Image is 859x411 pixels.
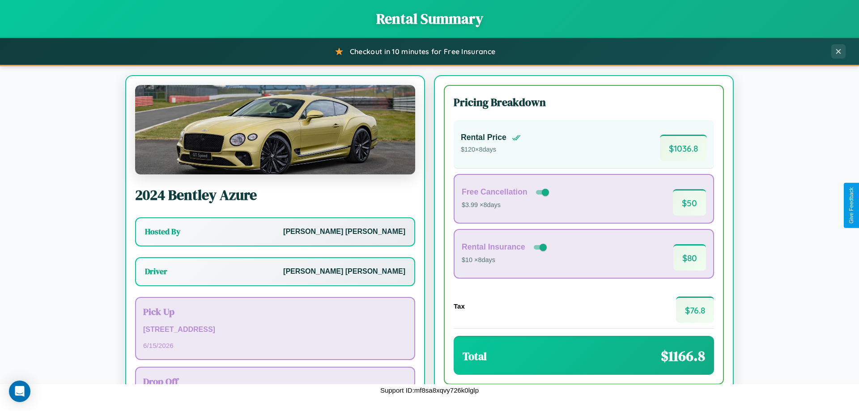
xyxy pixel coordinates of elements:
p: [STREET_ADDRESS] [143,323,407,336]
h3: Pricing Breakdown [454,95,714,110]
p: [PERSON_NAME] [PERSON_NAME] [283,265,405,278]
h4: Rental Insurance [462,242,525,252]
span: $ 1036.8 [660,135,707,161]
span: $ 80 [673,244,706,271]
h3: Pick Up [143,305,407,318]
h3: Drop Off [143,375,407,388]
span: $ 50 [673,189,706,216]
div: Open Intercom Messenger [9,381,30,402]
h3: Driver [145,266,167,277]
span: Checkout in 10 minutes for Free Insurance [350,47,495,56]
span: $ 1166.8 [661,346,705,366]
h2: 2024 Bentley Azure [135,185,415,205]
p: $3.99 × 8 days [462,199,551,211]
span: $ 76.8 [676,297,714,323]
h3: Hosted By [145,226,180,237]
p: [PERSON_NAME] [PERSON_NAME] [283,225,405,238]
h3: Total [463,349,487,364]
p: 6 / 15 / 2026 [143,339,407,352]
h1: Rental Summary [9,9,850,29]
img: Bentley Azure [135,85,415,174]
h4: Tax [454,302,465,310]
h4: Free Cancellation [462,187,527,197]
p: $10 × 8 days [462,254,549,266]
div: Give Feedback [848,187,855,224]
p: Support ID: mf8sa8xqvy726k0lglp [380,384,479,396]
p: $ 120 × 8 days [461,144,521,156]
h4: Rental Price [461,133,506,142]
